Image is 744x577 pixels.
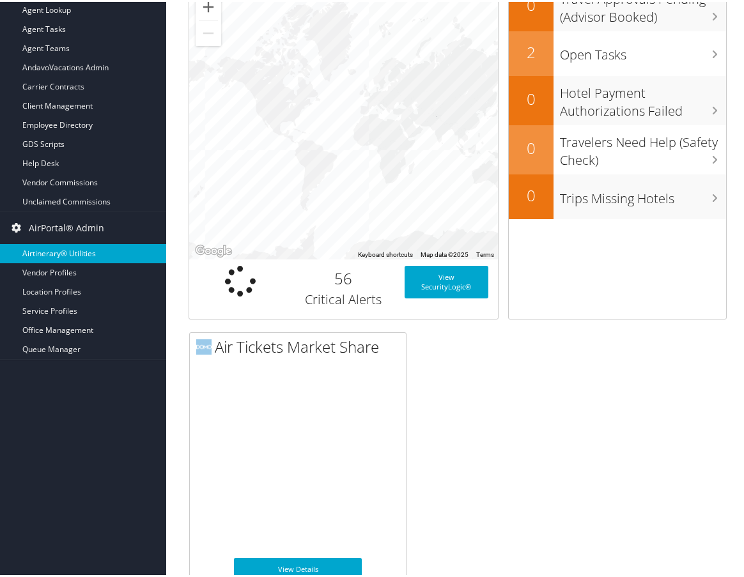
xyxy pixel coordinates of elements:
h2: Air Tickets Market Share [196,334,406,356]
h2: 2 [509,40,554,61]
a: View SecurityLogic® [405,264,488,296]
h2: 0 [509,183,554,204]
h3: Open Tasks [560,38,726,62]
h3: Trips Missing Hotels [560,181,726,206]
span: Map data ©2025 [421,249,469,256]
h3: Hotel Payment Authorizations Failed [560,76,726,118]
h2: 56 [302,266,385,288]
a: Open this area in Google Maps (opens a new window) [192,241,235,258]
a: Terms [476,249,494,256]
a: 0Travelers Need Help (Safety Check) [509,123,726,173]
a: 0Hotel Payment Authorizations Failed [509,74,726,123]
img: Google [192,241,235,258]
img: domo-logo.png [196,337,212,353]
h3: Travelers Need Help (Safety Check) [560,125,726,167]
button: Zoom out [196,19,221,44]
a: 0Trips Missing Hotels [509,173,726,217]
a: 2Open Tasks [509,29,726,74]
h3: Critical Alerts [302,289,385,307]
span: AirPortal® Admin [29,210,104,242]
h2: 0 [509,135,554,157]
button: Keyboard shortcuts [358,249,413,258]
h2: 0 [509,86,554,108]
